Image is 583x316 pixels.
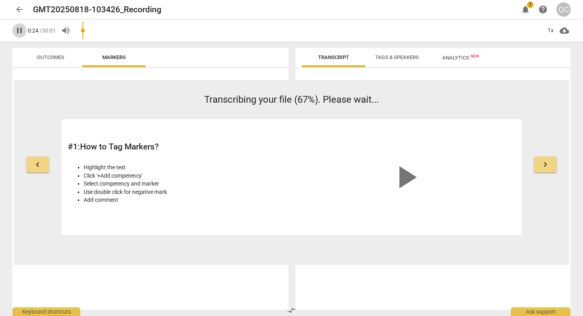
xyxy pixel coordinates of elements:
[33,160,42,169] span: keyboard_arrow_left
[33,5,161,15] h2: GMT20250818-103426_Recording
[84,196,287,204] li: Add comment
[102,54,126,60] span: Markers
[59,23,73,38] button: Volume
[61,26,71,35] span: volume_up
[556,2,571,17] button: QC
[40,27,56,34] span: / 30:01
[68,142,287,152] h2: # 1 : How to Tag Markers?
[318,54,349,60] span: Transcript
[511,307,570,316] div: Ask support
[84,188,287,196] li: Use double click for negative mark
[13,307,80,316] div: Keyboard shortcuts
[538,5,548,14] span: help
[536,2,550,17] a: Help
[470,54,479,58] span: New
[287,306,296,315] span: compare_arrows
[84,163,287,172] li: Highlight the text
[521,5,530,14] span: notifications
[560,26,569,35] span: cloud_download
[543,24,558,37] div: 1x
[204,94,379,105] span: Transcribing your file (67%). Please wait...
[442,55,479,61] span: Analytics
[527,2,533,8] span: 1
[12,23,27,38] button: Play
[541,160,550,169] span: keyboard_arrow_right
[15,5,24,14] span: arrow_back
[84,180,287,188] li: Select competency and marker
[28,27,38,34] span: 0:24
[84,172,287,180] li: Click '+Add competency'
[37,54,64,60] span: Outcomes
[387,158,425,196] span: play_arrow
[518,2,533,17] button: Notifications
[375,54,419,60] span: Tags & Speakers
[15,26,24,35] span: pause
